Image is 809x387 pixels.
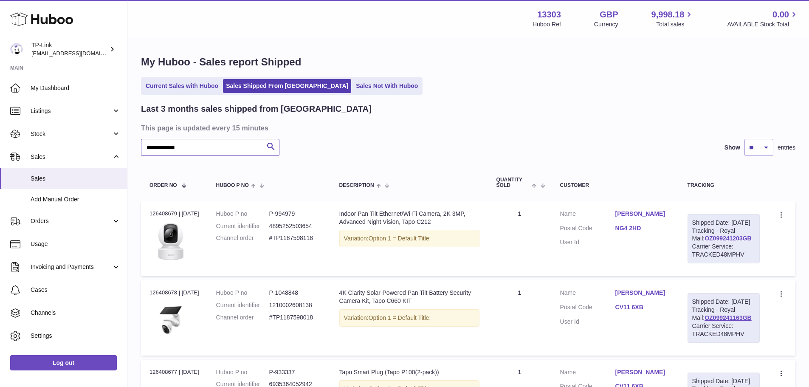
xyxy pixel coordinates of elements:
div: 4K Clarity Solar-Powered Pan Tilt Battery Security Camera Kit, Tapo C660 KIT [339,289,479,305]
span: entries [778,144,795,152]
span: Stock [31,130,112,138]
span: My Dashboard [31,84,121,92]
a: 0.00 AVAILABLE Stock Total [727,9,799,28]
dt: Name [560,210,615,220]
div: 126408679 | [DATE] [149,210,199,218]
a: OZ099241203GB [705,235,752,242]
span: Sales [31,175,121,183]
dd: P-994979 [269,210,322,218]
span: Sales [31,153,112,161]
a: Current Sales with Huboo [143,79,221,93]
dt: Current identifier [216,301,269,309]
dt: Current identifier [216,222,269,230]
dt: Huboo P no [216,289,269,297]
div: TP-Link [31,41,108,57]
div: Tracking [688,183,760,188]
div: 126408677 | [DATE] [149,368,199,376]
a: Sales Shipped From [GEOGRAPHIC_DATA] [223,79,351,93]
a: CV11 6XB [615,303,671,311]
span: Order No [149,183,177,188]
label: Show [724,144,740,152]
td: 1 [488,280,552,355]
span: Description [339,183,374,188]
div: Tracking - Royal Mail: [688,214,760,263]
span: Quantity Sold [496,177,530,188]
div: 126408678 | [DATE] [149,289,199,297]
a: 9,998.18 Total sales [651,9,694,28]
a: Sales Not With Huboo [353,79,421,93]
h1: My Huboo - Sales report Shipped [141,55,795,69]
td: 1 [488,201,552,276]
span: AVAILABLE Stock Total [727,20,799,28]
dd: P-1048848 [269,289,322,297]
img: internalAdmin-13303@internal.huboo.com [10,43,23,56]
div: Shipped Date: [DATE] [692,298,755,306]
dt: Channel order [216,314,269,322]
dt: Postal Code [560,224,615,234]
span: Option 1 = Default Title; [369,235,431,242]
span: 0.00 [772,9,789,20]
dt: User Id [560,318,615,326]
span: Settings [31,332,121,340]
dt: Channel order [216,234,269,242]
span: Orders [31,217,112,225]
a: NG4 2HD [615,224,671,232]
div: Variation: [339,309,479,327]
a: [PERSON_NAME] [615,289,671,297]
div: Tapo Smart Plug (Tapo P100(2-pack)) [339,368,479,376]
h2: Last 3 months sales shipped from [GEOGRAPHIC_DATA] [141,103,372,115]
div: Variation: [339,230,479,247]
span: Cases [31,286,121,294]
div: Tracking - Royal Mail: [688,293,760,342]
div: Huboo Ref [533,20,561,28]
span: Option 1 = Default Title; [369,314,431,321]
div: Shipped Date: [DATE] [692,377,755,385]
a: Log out [10,355,117,370]
span: [EMAIL_ADDRESS][DOMAIN_NAME] [31,50,125,56]
dt: Postal Code [560,303,615,314]
dt: Name [560,289,615,299]
img: PantiltIndoorCamTapoC212-1.jpg [149,220,192,263]
div: Customer [560,183,671,188]
a: [PERSON_NAME] [615,368,671,376]
span: Huboo P no [216,183,249,188]
span: Listings [31,107,112,115]
span: 9,998.18 [651,9,685,20]
div: Shipped Date: [DATE] [692,219,755,227]
span: Usage [31,240,121,248]
dd: #TP1187598118 [269,234,322,242]
h3: This page is updated every 15 minutes [141,123,793,133]
dd: 4895252503654 [269,222,322,230]
strong: GBP [600,9,618,20]
dd: #TP1187598018 [269,314,322,322]
div: Indoor Pan Tilt Ethernet/Wi-Fi Camera, 2K 3MP, Advanced Night Vision, Tapo C212 [339,210,479,226]
dt: Huboo P no [216,210,269,218]
span: Channels [31,309,121,317]
dt: User Id [560,238,615,246]
dt: Huboo P no [216,368,269,376]
a: [PERSON_NAME] [615,210,671,218]
div: Currency [594,20,618,28]
a: OZ099241163GB [705,314,752,321]
dd: 1210002608138 [269,301,322,309]
div: Carrier Service: TRACKED48MPHV [692,243,755,259]
span: Invoicing and Payments [31,263,112,271]
img: Tapo_C660_KIT_EU_1.0_overview_01_large_20250408025139g.jpg [149,299,192,342]
dd: P-933337 [269,368,322,376]
div: Carrier Service: TRACKED48MPHV [692,322,755,338]
strong: 13303 [537,9,561,20]
span: Total sales [656,20,694,28]
dt: Name [560,368,615,379]
span: Add Manual Order [31,195,121,203]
